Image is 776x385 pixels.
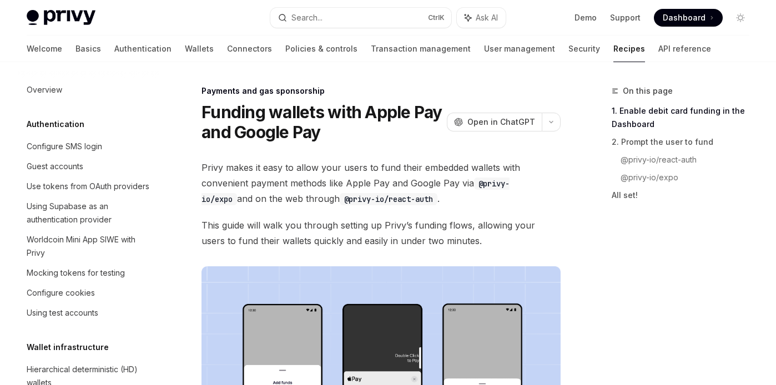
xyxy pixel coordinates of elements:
span: On this page [623,84,673,98]
a: Using Supabase as an authentication provider [18,196,160,230]
div: Mocking tokens for testing [27,266,125,280]
a: @privy-io/react-auth [621,151,758,169]
a: Configure SMS login [18,136,160,156]
h1: Funding wallets with Apple Pay and Google Pay [201,102,442,142]
a: Dashboard [654,9,723,27]
h5: Wallet infrastructure [27,341,109,354]
a: Overview [18,80,160,100]
button: Ask AI [457,8,506,28]
img: light logo [27,10,95,26]
div: Payments and gas sponsorship [201,85,561,97]
code: @privy-io/react-auth [340,193,437,205]
a: API reference [658,36,711,62]
button: Search...CtrlK [270,8,451,28]
a: Connectors [227,36,272,62]
a: 1. Enable debit card funding in the Dashboard [612,102,758,133]
button: Open in ChatGPT [447,113,542,131]
a: Use tokens from OAuth providers [18,176,160,196]
span: This guide will walk you through setting up Privy’s funding flows, allowing your users to fund th... [201,217,561,249]
h5: Authentication [27,118,84,131]
div: Overview [27,83,62,97]
a: Welcome [27,36,62,62]
span: Open in ChatGPT [467,116,535,128]
div: Using test accounts [27,306,98,320]
a: Security [568,36,600,62]
div: Configure SMS login [27,140,102,153]
a: Demo [575,12,597,23]
a: All set! [612,186,758,204]
span: Dashboard [663,12,706,23]
a: Basics [75,36,101,62]
span: Ctrl K [428,13,445,22]
div: Worldcoin Mini App SIWE with Privy [27,233,153,260]
span: Privy makes it easy to allow your users to fund their embedded wallets with convenient payment me... [201,160,561,206]
a: User management [484,36,555,62]
a: Recipes [613,36,645,62]
a: Support [610,12,641,23]
a: Authentication [114,36,172,62]
span: Ask AI [476,12,498,23]
a: Mocking tokens for testing [18,263,160,283]
a: Using test accounts [18,303,160,323]
a: Policies & controls [285,36,357,62]
button: Toggle dark mode [732,9,749,27]
a: @privy-io/expo [621,169,758,186]
div: Using Supabase as an authentication provider [27,200,153,226]
a: Wallets [185,36,214,62]
div: Configure cookies [27,286,95,300]
div: Guest accounts [27,160,83,173]
a: Worldcoin Mini App SIWE with Privy [18,230,160,263]
a: Guest accounts [18,156,160,176]
a: 2. Prompt the user to fund [612,133,758,151]
a: Transaction management [371,36,471,62]
a: Configure cookies [18,283,160,303]
div: Use tokens from OAuth providers [27,180,149,193]
div: Search... [291,11,323,24]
